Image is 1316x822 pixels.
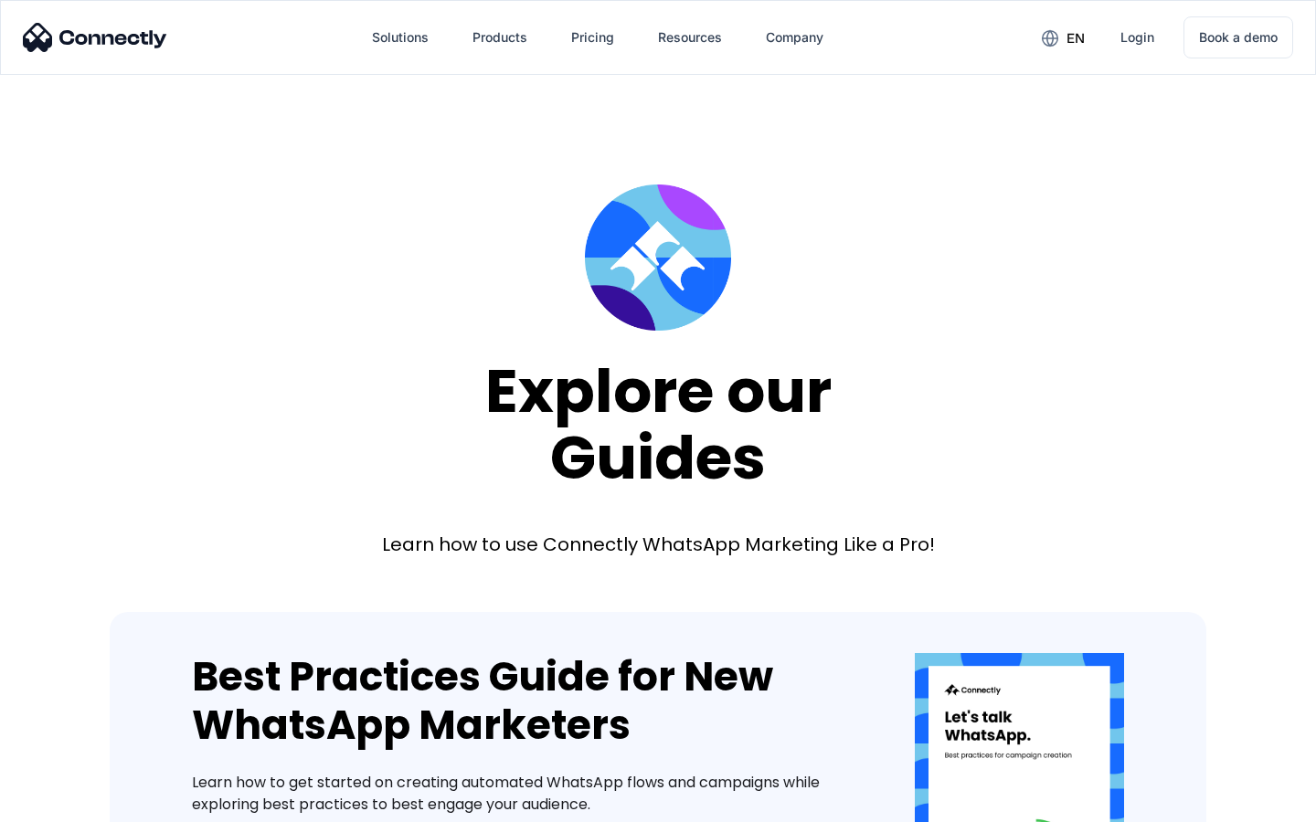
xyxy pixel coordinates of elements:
[472,25,527,50] div: Products
[557,16,629,59] a: Pricing
[23,23,167,52] img: Connectly Logo
[571,25,614,50] div: Pricing
[658,25,722,50] div: Resources
[458,16,542,59] div: Products
[1027,24,1098,51] div: en
[1106,16,1169,59] a: Login
[485,358,832,490] div: Explore our Guides
[357,16,443,59] div: Solutions
[766,25,823,50] div: Company
[1120,25,1154,50] div: Login
[643,16,737,59] div: Resources
[372,25,429,50] div: Solutions
[1183,16,1293,58] a: Book a demo
[382,532,935,557] div: Learn how to use Connectly WhatsApp Marketing Like a Pro!
[18,790,110,816] aside: Language selected: English
[192,772,860,816] div: Learn how to get started on creating automated WhatsApp flows and campaigns while exploring best ...
[192,653,860,750] div: Best Practices Guide for New WhatsApp Marketers
[751,16,838,59] div: Company
[1067,26,1085,51] div: en
[37,790,110,816] ul: Language list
